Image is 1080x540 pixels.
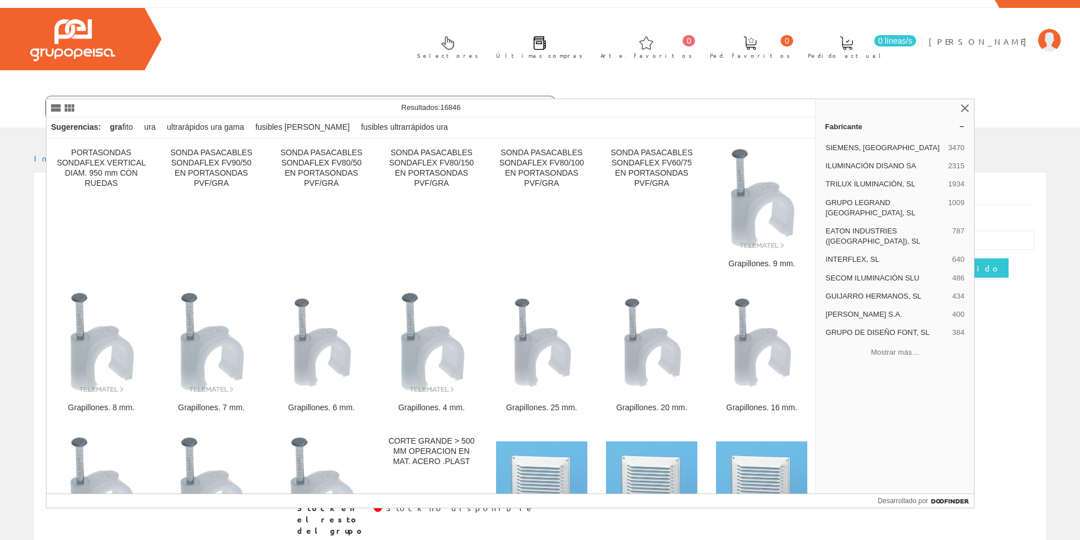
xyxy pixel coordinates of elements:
img: GRA-150 [716,441,807,533]
font: Grapillones. 7 mm. [178,403,244,412]
font: [PERSON_NAME] [929,36,1032,46]
a: Fabricante [816,117,974,135]
font: Desarrollado por [878,497,928,505]
a: Últimas compras [485,27,588,66]
font: Selectores [417,51,478,59]
font: 400 [952,310,965,318]
font: ultrarápidos ura gama [167,122,244,131]
font: fusibles [PERSON_NAME] [255,122,350,131]
font: 0 líneas/s [878,36,912,45]
font: Fabricante [825,122,862,131]
font: Grapillones. 20 mm. [616,403,687,412]
img: Grapillones. 6 mm. [276,297,367,389]
font: Grapillones. 9 mm. [729,259,795,268]
a: Grapillones. 9 mm. Grapillones. 9 mm. [707,139,816,282]
img: Grapillones. 9 mm. [728,148,795,250]
img: Grapillones. 8 mm. [67,292,135,394]
a: Grapillones. 20 mm. Grapillones. 20 mm. [597,283,706,426]
font: 486 [952,274,965,282]
font: [PERSON_NAME] S.A. [825,310,902,318]
font: 1934 [948,180,964,188]
font: Resultados: [401,103,441,112]
img: Grapillones. 25 mm. [496,297,587,389]
img: Grapillones. 12 mm. [67,436,135,538]
a: SONDA PASACABLES SONDAFLEX FV80/100 EN PORTASONDAS PVF/GRA [487,139,596,282]
a: SONDA PASACABLES SONDAFLEX FV80/50 EN PORTASONDAS PVF/GRA [266,139,376,282]
font: SONDA PASACABLES SONDAFLEX FV60/75 EN PORTASONDAS PVF/GRA [611,148,692,188]
font: Arte. favoritos [600,51,692,59]
font: EATON INDUSTRIES ([GEOGRAPHIC_DATA]), SL [825,227,920,245]
font: SONDA PASACABLES SONDAFLEX FV90/50 EN PORTASONDAS PVF/GRA [171,148,252,188]
font: 0 [687,36,691,45]
font: 16846 [440,103,460,112]
font: 384 [952,328,965,337]
font: Grapillones. 6 mm. [288,403,354,412]
img: Grapillones. 20 mm. [606,297,697,389]
font: GRUPO DE DISEÑO FONT, SL [825,328,929,337]
a: Selectores [406,27,484,66]
font: Grapillones. 16 mm. [726,403,797,412]
font: 787 [952,227,965,235]
img: GRA-200 [606,441,697,533]
a: SONDA PASACABLES SONDAFLEX FV90/50 EN PORTASONDAS PVF/GRA [156,139,266,282]
font: SECOM ILUMINACIÓN SLU [825,274,919,282]
font: Sugerencias: [51,122,101,131]
font: SONDA PASACABLES SONDAFLEX FV80/50 EN PORTASONDAS PVF/GRA [281,148,362,188]
font: 3470 [948,143,964,152]
a: Grapillones. 16 mm. Grapillones. 16 mm. [707,283,816,426]
input: Buscar ... [46,96,533,119]
font: ILUMINACIÓN DISANO SA [825,161,916,170]
font: INTERFLEX, SL [825,255,879,263]
font: TRILUX ILUMINACIÓN, SL [825,180,915,188]
font: 1009 [948,198,964,207]
font: Grapillones. 4 mm. [398,403,464,412]
font: 640 [952,255,965,263]
font: SIEMENS, [GEOGRAPHIC_DATA] [825,143,939,152]
font: Ped. favoritos [710,51,790,59]
font: 434 [952,292,965,300]
button: Mostrar más… [820,343,969,362]
font: ura [144,122,155,131]
a: Inicio [34,153,82,163]
font: GUIJARRO HERMANOS, SL [825,292,921,300]
a: Grapillones. 7 mm. Grapillones. 7 mm. [156,283,266,426]
img: Grapillones. Cable plano de 3 mm. [287,436,355,538]
a: Grapillones. 8 mm. Grapillones. 8 mm. [46,283,156,426]
img: Grapillones. 7 mm. [177,292,245,394]
font: Últimas compras [496,51,583,59]
a: Grapillones. 4 mm. Grapillones. 4 mm. [377,283,486,426]
a: PORTASONDAS SONDAFLEX VERTICAL DIAM. 950 mm CON RUEDAS [46,139,156,282]
font: 2315 [948,161,964,170]
font: 0 [785,36,789,45]
a: SONDA PASACABLES SONDAFLEX FV80/150 EN PORTASONDAS PVF/GRA [377,139,486,282]
font: Stock en el resto del grupo [297,503,365,535]
font: SONDA PASACABLES SONDAFLEX FV80/150 EN PORTASONDAS PVF/GRA [389,148,473,188]
font: gra [110,122,122,131]
font: Grapillones. 8 mm. [68,403,134,412]
font: GRUPO LEGRAND [GEOGRAPHIC_DATA], SL [825,198,915,217]
img: Grapillones. 10 mm [177,436,245,538]
font: Pedido actual [808,51,885,59]
a: [PERSON_NAME] [929,27,1061,37]
font: fito [122,122,133,131]
font: Grapillones. 25 mm. [506,403,577,412]
img: GRA-300 [496,441,587,533]
font: SONDA PASACABLES SONDAFLEX FV80/100 EN PORTASONDAS PVF/GRA [499,148,584,188]
a: Desarrollado por [878,494,974,508]
a: SONDA PASACABLES SONDAFLEX FV60/75 EN PORTASONDAS PVF/GRA [597,139,706,282]
img: Grapillones. 4 mm. [398,292,465,394]
img: Grapillones. 16 mm. [716,297,807,389]
font: fusibles ultrarrápidos ura [361,122,448,131]
font: CORTE GRANDE > 500 MM OPERACION EN MAT. ACERO .PLAST [388,436,475,466]
img: Grupo Peisa [30,19,115,61]
font: Mostrar más… [871,348,919,356]
font: PORTASONDAS SONDAFLEX VERTICAL DIAM. 950 mm CON RUEDAS [57,148,146,188]
a: Grapillones. 25 mm. Grapillones. 25 mm. [487,283,596,426]
a: Grapillones. 6 mm. Grapillones. 6 mm. [266,283,376,426]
